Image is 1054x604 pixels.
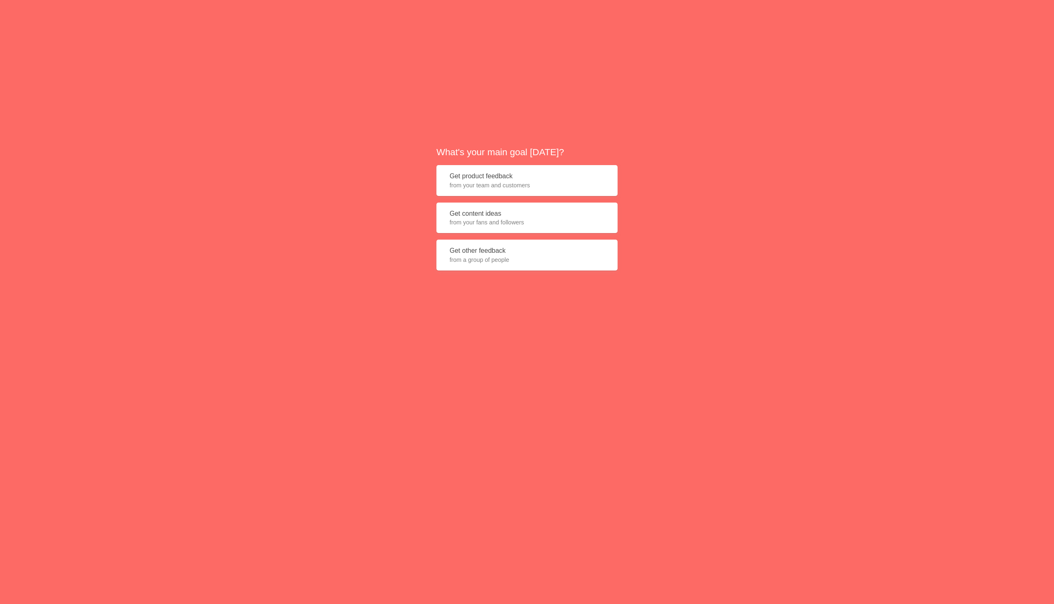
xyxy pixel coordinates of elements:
span: from a group of people [450,256,604,264]
span: from your team and customers [450,181,604,189]
button: Get other feedbackfrom a group of people [436,240,618,271]
h2: What's your main goal [DATE]? [436,146,618,159]
span: from your fans and followers [450,218,604,226]
button: Get product feedbackfrom your team and customers [436,165,618,196]
button: Get content ideasfrom your fans and followers [436,203,618,233]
